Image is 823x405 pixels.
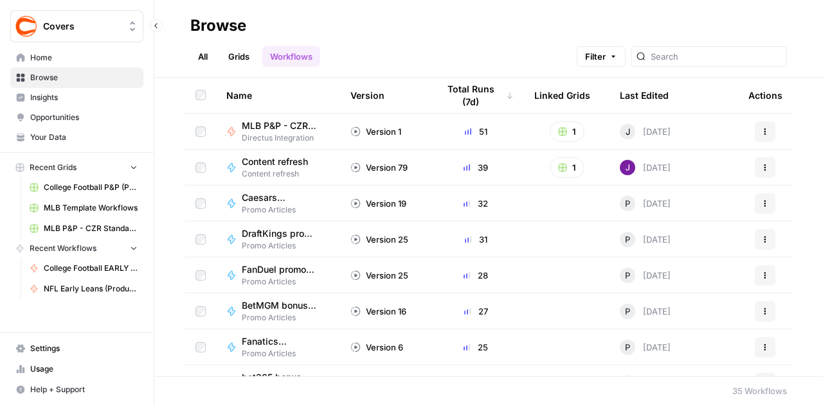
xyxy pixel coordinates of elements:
button: 1 [550,121,584,142]
div: [DATE] [620,268,671,283]
span: Promo Articles [242,312,330,323]
a: Caesars Sportsbook promo code articlesPromo Articles [226,191,330,216]
a: Insights [10,87,143,108]
a: Grids [221,46,257,67]
span: MLB Template Workflows [44,202,138,214]
span: Your Data [30,132,138,143]
div: [DATE] [620,160,671,175]
div: [DATE] [620,340,671,355]
a: Fanatics Sportsbook promo articlesPromo Articles [226,335,330,359]
div: [DATE] [620,196,671,211]
a: College Football P&P (Production) Grid [24,177,143,198]
span: Browse [30,72,138,83]
a: bet365 bonus code articlesPromo Articles [226,371,330,395]
span: P [625,269,630,282]
span: Opportunities [30,112,138,123]
div: Browse [190,15,246,36]
div: Version 16 [350,305,406,318]
a: BetMGM bonus code articlesPromo Articles [226,299,330,323]
button: Recent Grids [10,158,143,177]
div: Version 19 [350,197,406,210]
img: Covers Logo [15,15,38,38]
a: Your Data [10,127,143,148]
span: P [625,341,630,354]
div: Version 25 [350,233,408,246]
span: Settings [30,343,138,354]
div: Actions [748,78,782,113]
span: Content refresh [242,168,318,180]
div: Linked Grids [534,78,590,113]
a: NFL Early Leans (Production) [24,279,143,299]
div: 25 [438,341,514,354]
a: Settings [10,338,143,359]
img: nj1ssy6o3lyd6ijko0eoja4aphzn [620,160,635,175]
span: BetMGM bonus code articles [242,299,320,312]
div: Version 79 [350,161,408,174]
span: Content refresh [242,155,308,168]
span: College Football EARLY LEANS (Production) [44,263,138,274]
span: FanDuel promo code articles [242,263,320,276]
div: [DATE] [620,304,671,319]
a: Home [10,47,143,68]
span: MLB P&P - CZR Standard (Production) Grid [44,223,138,234]
div: Version 6 [350,341,403,354]
a: DraftKings promo code articlesPromo Articles [226,227,330,252]
span: Fanatics Sportsbook promo articles [242,335,320,348]
span: Help + Support [30,384,138,395]
span: Promo Articles [242,276,330,288]
div: [DATE] [620,232,671,247]
span: NFL Early Leans (Production) [44,283,138,295]
span: Recent Grids [30,162,77,173]
a: Browse [10,67,143,88]
a: College Football EARLY LEANS (Production) [24,258,143,279]
span: P [625,197,630,210]
span: DraftKings promo code articles [242,227,320,240]
span: MLB P&P - CZR Standard (Production) [242,119,320,132]
span: Promo Articles [242,240,330,252]
span: P [625,233,630,246]
div: 32 [438,197,514,210]
input: Search [651,50,781,63]
div: 31 [438,233,514,246]
button: 1 [550,157,584,178]
span: P [625,305,630,318]
div: Last Edited [620,78,669,113]
div: 51 [438,125,514,138]
div: Total Runs (7d) [438,78,514,113]
span: Home [30,52,138,64]
a: MLB Template Workflows [24,198,143,218]
a: FanDuel promo code articlesPromo Articles [226,263,330,288]
span: Covers [43,20,121,33]
button: Help + Support [10,379,143,400]
span: Directus Integration [242,132,330,144]
a: Usage [10,359,143,379]
div: 27 [438,305,514,318]
span: Caesars Sportsbook promo code articles [242,191,320,204]
div: 39 [438,161,514,174]
button: Filter [577,46,626,67]
div: Version [350,78,384,113]
div: Name [226,78,330,113]
span: Recent Workflows [30,243,96,254]
a: MLB P&P - CZR Standard (Production) Grid [24,218,143,239]
div: Version 1 [350,125,401,138]
a: MLB P&P - CZR Standard (Production)Directus Integration [226,119,330,144]
div: Version 25 [350,269,408,282]
a: All [190,46,215,67]
button: Recent Workflows [10,239,143,258]
a: Content refreshContent refresh [226,155,330,180]
span: Promo Articles [242,204,330,216]
div: 28 [438,269,514,282]
a: Workflows [262,46,320,67]
span: Filter [585,50,606,63]
span: College Football P&P (Production) Grid [44,182,138,193]
span: J [626,125,630,138]
div: 35 Workflows [732,384,787,397]
button: Workspace: Covers [10,10,143,42]
span: bet365 bonus code articles [242,371,320,384]
span: Insights [30,92,138,103]
span: Usage [30,363,138,375]
span: Promo Articles [242,348,330,359]
div: [DATE] [620,124,671,139]
a: Opportunities [10,107,143,128]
